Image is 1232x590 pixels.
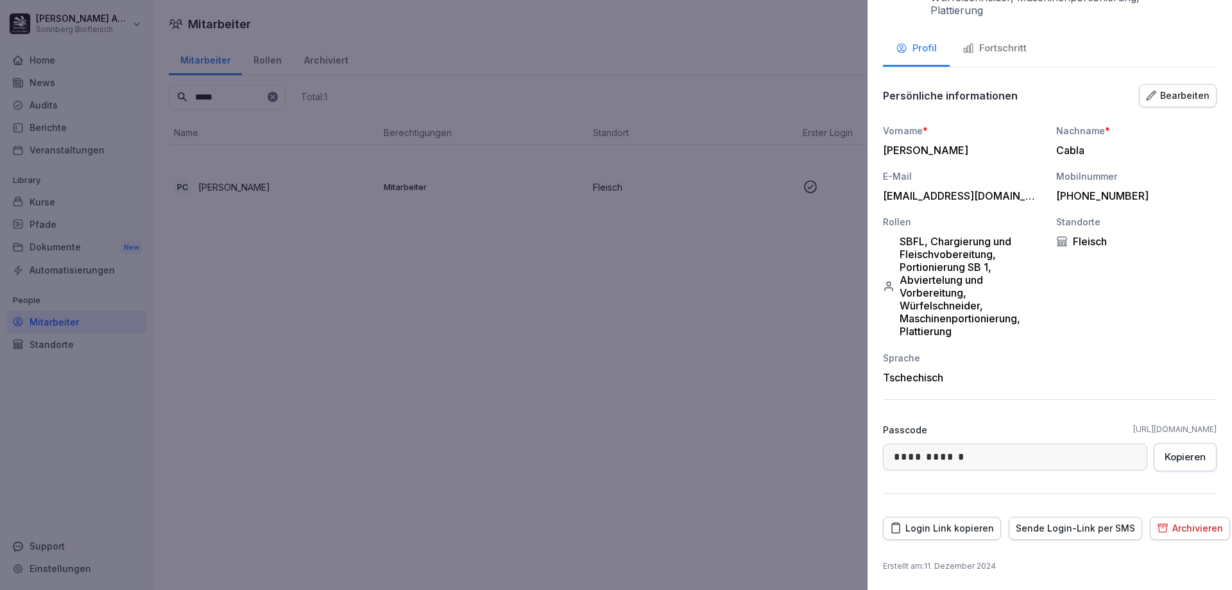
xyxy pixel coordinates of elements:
div: [EMAIL_ADDRESS][DOMAIN_NAME] [883,189,1037,202]
div: SBFL, Chargierung und Fleischvobereitung, Portionierung SB 1, Abviertelung und Vorbereitung, Würf... [883,235,1043,338]
p: Persönliche informationen [883,89,1018,102]
div: [PHONE_NUMBER] [1056,189,1210,202]
div: Archivieren [1157,521,1223,535]
div: Kopieren [1165,450,1206,464]
div: [PERSON_NAME] [883,144,1037,157]
div: Vorname [883,124,1043,137]
div: Rollen [883,215,1043,229]
button: Sende Login-Link per SMS [1009,517,1142,540]
div: Nachname [1056,124,1217,137]
div: Sprache [883,351,1043,365]
button: Archivieren [1150,517,1230,540]
div: Bearbeiten [1146,89,1210,103]
div: Fleisch [1056,235,1217,248]
p: Erstellt am : 11. Dezember 2024 [883,560,1217,572]
div: Profil [896,41,937,56]
div: Login Link kopieren [890,521,994,535]
p: Passcode [883,423,927,437]
button: Bearbeiten [1139,84,1217,107]
div: Tschechisch [883,371,1043,384]
div: Cabla [1056,144,1210,157]
a: [URL][DOMAIN_NAME] [1133,424,1217,435]
div: Standorte [1056,215,1217,229]
button: Fortschritt [950,32,1039,67]
button: Profil [883,32,950,67]
div: Sende Login-Link per SMS [1016,521,1135,535]
button: Login Link kopieren [883,517,1001,540]
div: E-Mail [883,169,1043,183]
div: Mobilnummer [1056,169,1217,183]
div: Fortschritt [963,41,1027,56]
button: Kopieren [1154,443,1217,471]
